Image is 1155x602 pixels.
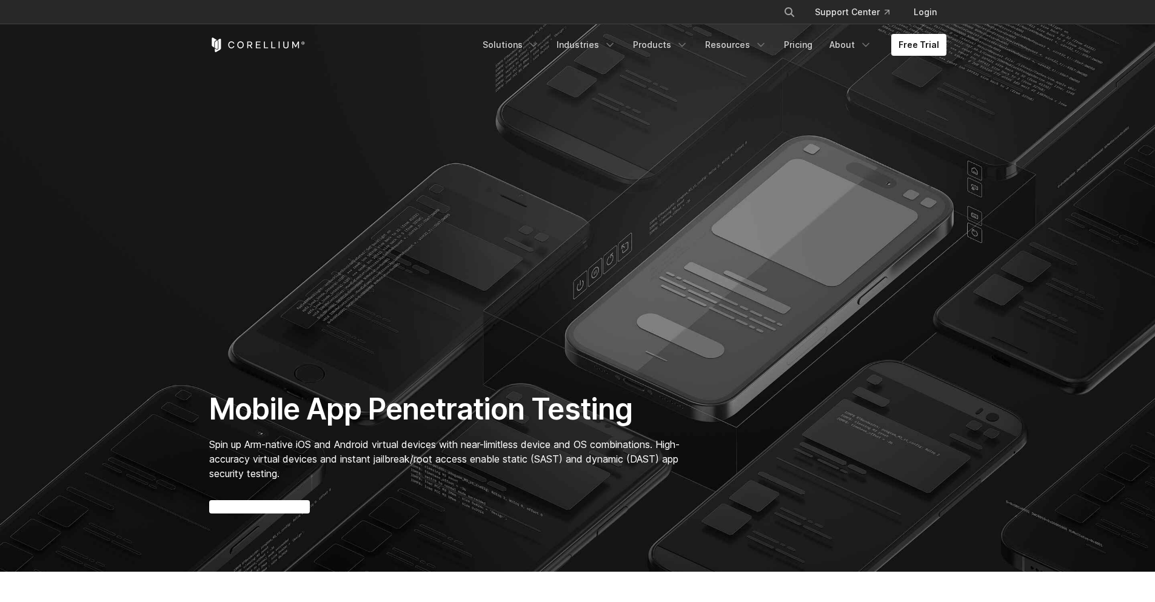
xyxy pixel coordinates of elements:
[805,1,899,23] a: Support Center
[777,34,820,56] a: Pricing
[778,1,800,23] button: Search
[891,34,946,56] a: Free Trial
[209,391,692,427] h1: Mobile App Penetration Testing
[698,34,774,56] a: Resources
[904,1,946,23] a: Login
[549,34,623,56] a: Industries
[822,34,879,56] a: About
[209,38,306,52] a: Corellium Home
[475,34,946,56] div: Navigation Menu
[769,1,946,23] div: Navigation Menu
[626,34,695,56] a: Products
[475,34,547,56] a: Solutions
[209,438,680,480] span: Spin up Arm-native iOS and Android virtual devices with near-limitless device and OS combinations...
